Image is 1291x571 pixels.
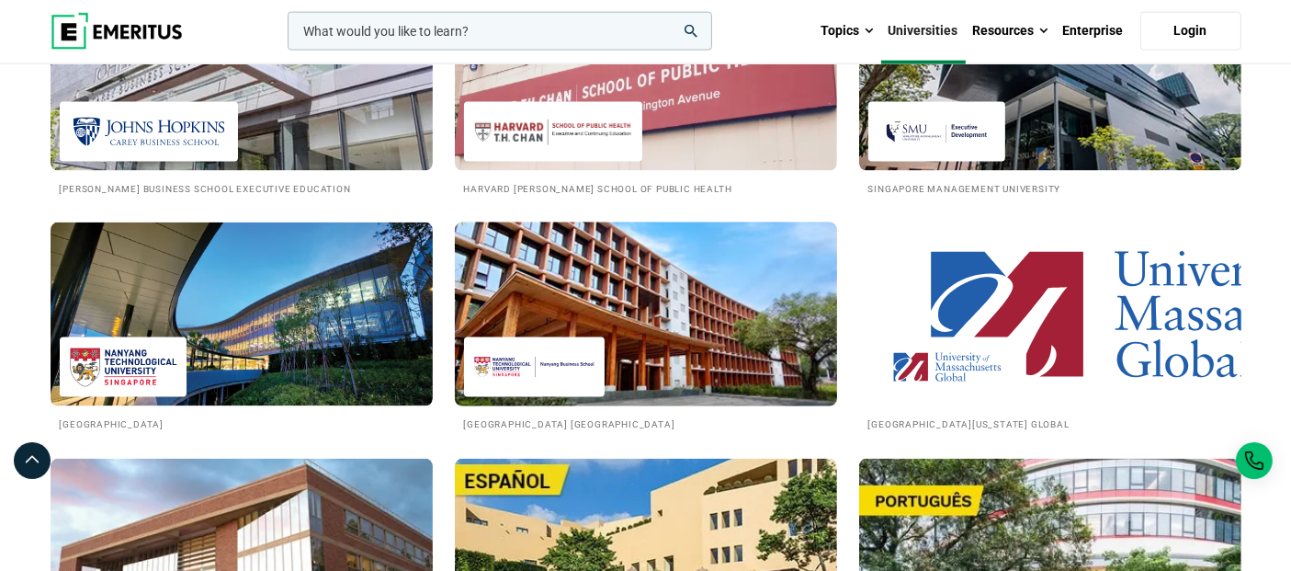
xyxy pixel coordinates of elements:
img: Universities We Work With [51,223,433,406]
img: Singapore Management University [878,111,997,153]
h2: Harvard [PERSON_NAME] School of Public Health [464,180,828,196]
a: Universities We Work With Nanyang Technological University Nanyang Business School [GEOGRAPHIC_DA... [455,223,837,431]
a: Universities We Work With Nanyang Technological University [GEOGRAPHIC_DATA] [51,223,433,431]
img: Nanyang Technological University Nanyang Business School [473,347,595,388]
h2: [GEOGRAPHIC_DATA] [GEOGRAPHIC_DATA] [464,416,828,431]
img: University of Massachusetts Global [878,347,1017,388]
input: woocommerce-product-search-field-0 [288,12,712,51]
h2: [GEOGRAPHIC_DATA] [60,416,424,431]
h2: Singapore Management University [868,180,1232,196]
img: Universities We Work With [436,213,856,416]
h2: [GEOGRAPHIC_DATA][US_STATE] Global [868,416,1232,431]
img: Nanyang Technological University [69,347,178,388]
h2: [PERSON_NAME] Business School Executive Education [60,180,424,196]
a: Login [1140,12,1241,51]
img: Universities We Work With [859,223,1241,406]
a: Universities We Work With University of Massachusetts Global [GEOGRAPHIC_DATA][US_STATE] Global [859,223,1241,431]
img: Harvard T.H. Chan School of Public Health [473,111,633,153]
img: Johns Hopkins Carey Business School Executive Education [69,111,229,153]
